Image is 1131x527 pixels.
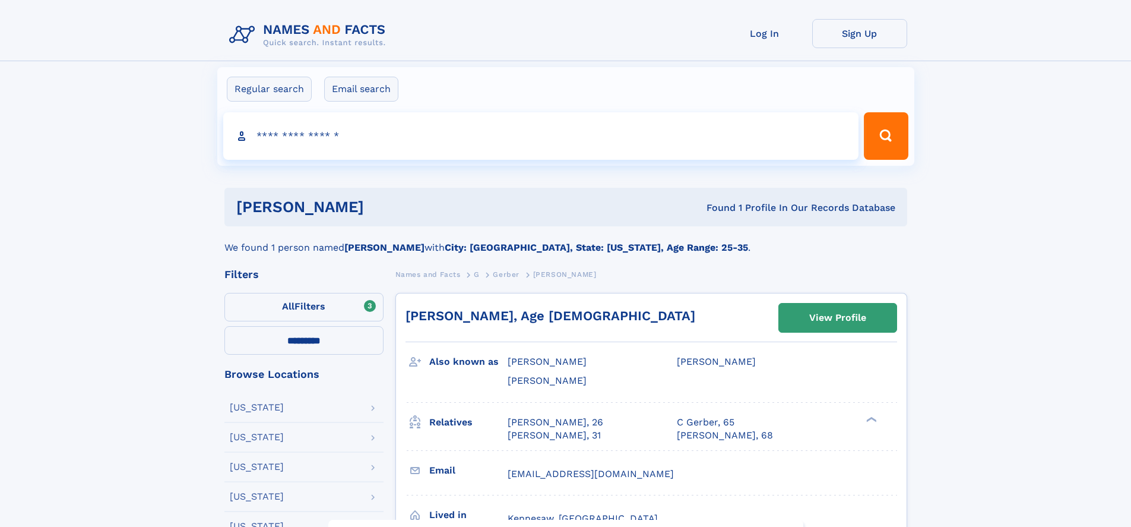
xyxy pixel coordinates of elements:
[677,416,734,429] a: C Gerber, 65
[864,112,908,160] button: Search Button
[236,200,536,214] h1: [PERSON_NAME]
[224,269,384,280] div: Filters
[508,375,587,386] span: [PERSON_NAME]
[230,433,284,442] div: [US_STATE]
[812,19,907,48] a: Sign Up
[395,267,461,282] a: Names and Facts
[677,356,756,367] span: [PERSON_NAME]
[493,267,519,282] a: Gerber
[508,468,674,479] span: [EMAIL_ADDRESS][DOMAIN_NAME]
[230,462,284,472] div: [US_STATE]
[344,242,424,253] b: [PERSON_NAME]
[474,270,480,279] span: G
[324,77,398,102] label: Email search
[429,460,508,481] h3: Email
[508,513,658,524] span: Kennesaw, [GEOGRAPHIC_DATA]
[223,112,859,160] input: search input
[224,226,907,255] div: We found 1 person named with .
[445,242,748,253] b: City: [GEOGRAPHIC_DATA], State: [US_STATE], Age Range: 25-35
[677,429,773,442] a: [PERSON_NAME], 68
[508,416,603,429] a: [PERSON_NAME], 26
[863,415,877,423] div: ❯
[493,270,519,279] span: Gerber
[429,505,508,525] h3: Lived in
[508,356,587,367] span: [PERSON_NAME]
[474,267,480,282] a: G
[282,301,294,312] span: All
[230,492,284,501] div: [US_STATE]
[717,19,812,48] a: Log In
[533,270,597,279] span: [PERSON_NAME]
[224,293,384,321] label: Filters
[429,412,508,433] h3: Relatives
[535,201,895,214] div: Found 1 Profile In Our Records Database
[508,429,601,442] a: [PERSON_NAME], 31
[224,19,395,51] img: Logo Names and Facts
[429,352,508,372] h3: Also known as
[405,308,695,323] a: [PERSON_NAME], Age [DEMOGRAPHIC_DATA]
[224,369,384,380] div: Browse Locations
[227,77,312,102] label: Regular search
[779,304,896,332] a: View Profile
[230,403,284,412] div: [US_STATE]
[809,304,866,332] div: View Profile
